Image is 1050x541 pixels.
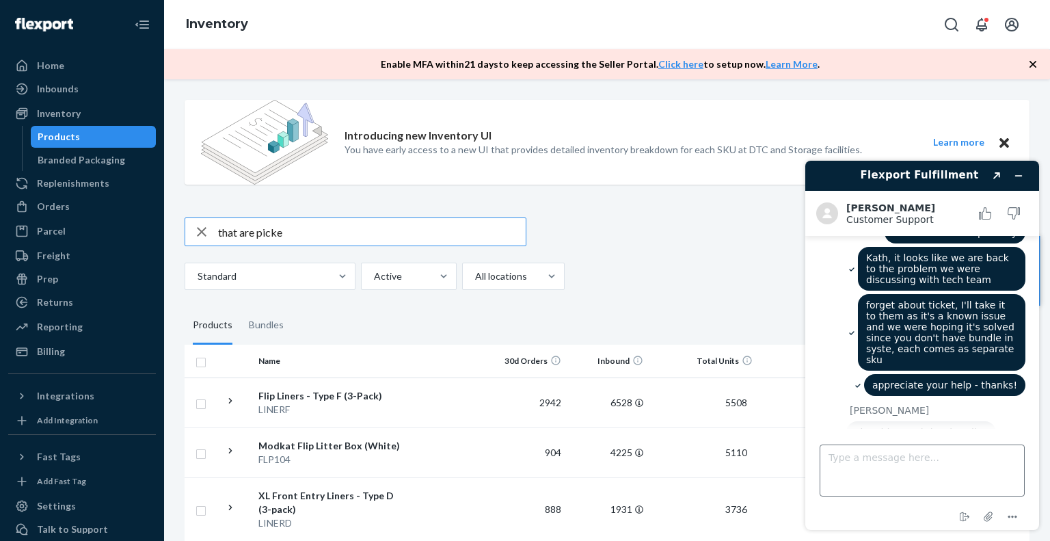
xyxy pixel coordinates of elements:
div: LINERF [258,403,401,417]
div: Add Fast Tag [37,475,86,487]
input: Search inventory by name or sku [218,218,526,246]
div: Integrations [37,389,94,403]
input: Standard [196,269,198,283]
div: Products [38,130,80,144]
img: Flexport logo [15,18,73,31]
th: Total Units [649,345,758,378]
div: Settings [37,499,76,513]
td: 2942 [485,378,567,427]
td: 888 [485,477,567,541]
div: Reporting [37,320,83,334]
th: Available [758,345,895,378]
a: Products [31,126,157,148]
div: LINERD [258,516,401,530]
div: Inventory [37,107,81,120]
img: new-reports-banner-icon.82668bd98b6a51aee86340f2a7b77ae3.png [201,100,328,185]
p: You have early access to a new UI that provides detailed inventory breakdown for each SKU at DTC ... [345,143,862,157]
td: 4225 [567,427,649,477]
div: Modkat Flip Litter Box (White) [258,439,401,453]
input: All locations [474,269,475,283]
div: Billing [37,345,65,358]
button: Fast Tags [8,446,156,468]
div: Prep [37,272,58,286]
div: Bundles [249,306,284,345]
div: Freight [37,249,70,263]
span: Chat [30,10,58,22]
div: FLP104 [258,453,401,466]
p: Enable MFA within 21 days to keep accessing the Seller Portal. to setup now. . [381,57,820,71]
a: Home [8,55,156,77]
div: Flip Liners - Type F (3-Pack) [258,389,401,403]
div: Orders [37,200,70,213]
div: XL Front Entry Liners - Type D (3-pack) [258,489,401,516]
a: Freight [8,245,156,267]
div: Branded Packaging [38,153,125,167]
a: Billing [8,341,156,362]
span: 5110 [720,447,753,458]
button: Close Navigation [129,11,156,38]
button: Integrations [8,385,156,407]
td: 1931 [567,477,649,541]
td: 6528 [567,378,649,427]
div: Products [193,306,232,345]
div: Home [37,59,64,72]
td: 904 [485,427,567,477]
th: Inbound [567,345,649,378]
a: Orders [8,196,156,217]
div: Returns [37,295,73,309]
div: Parcel [37,224,66,238]
a: Learn More [766,58,818,70]
a: Branded Packaging [31,149,157,171]
input: Active [373,269,374,283]
div: Talk to Support [37,523,108,536]
a: Add Integration [8,412,156,429]
button: Close [995,134,1013,151]
a: Returns [8,291,156,313]
button: Learn more [924,134,993,151]
div: Fast Tags [37,450,81,464]
button: Open account menu [998,11,1025,38]
a: Parcel [8,220,156,242]
a: Click here [658,58,703,70]
a: Inbounds [8,78,156,100]
span: 3736 [720,503,753,515]
div: Inbounds [37,82,79,96]
button: Open Search Box [938,11,965,38]
a: Add Fast Tag [8,473,156,490]
button: Talk to Support [8,518,156,540]
div: Replenishments [37,176,109,190]
a: Reporting [8,316,156,338]
a: Inventory [8,103,156,124]
div: Add Integration [37,414,98,426]
a: Settings [8,495,156,517]
a: Prep [8,268,156,290]
a: Inventory [186,16,248,31]
p: Introducing new Inventory UI [345,128,492,144]
th: 30d Orders [485,345,567,378]
span: 5508 [720,397,753,408]
a: Replenishments [8,172,156,194]
th: Name [253,345,407,378]
ol: breadcrumbs [175,5,259,44]
button: Open notifications [968,11,995,38]
iframe: Find more information here [794,150,1050,541]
